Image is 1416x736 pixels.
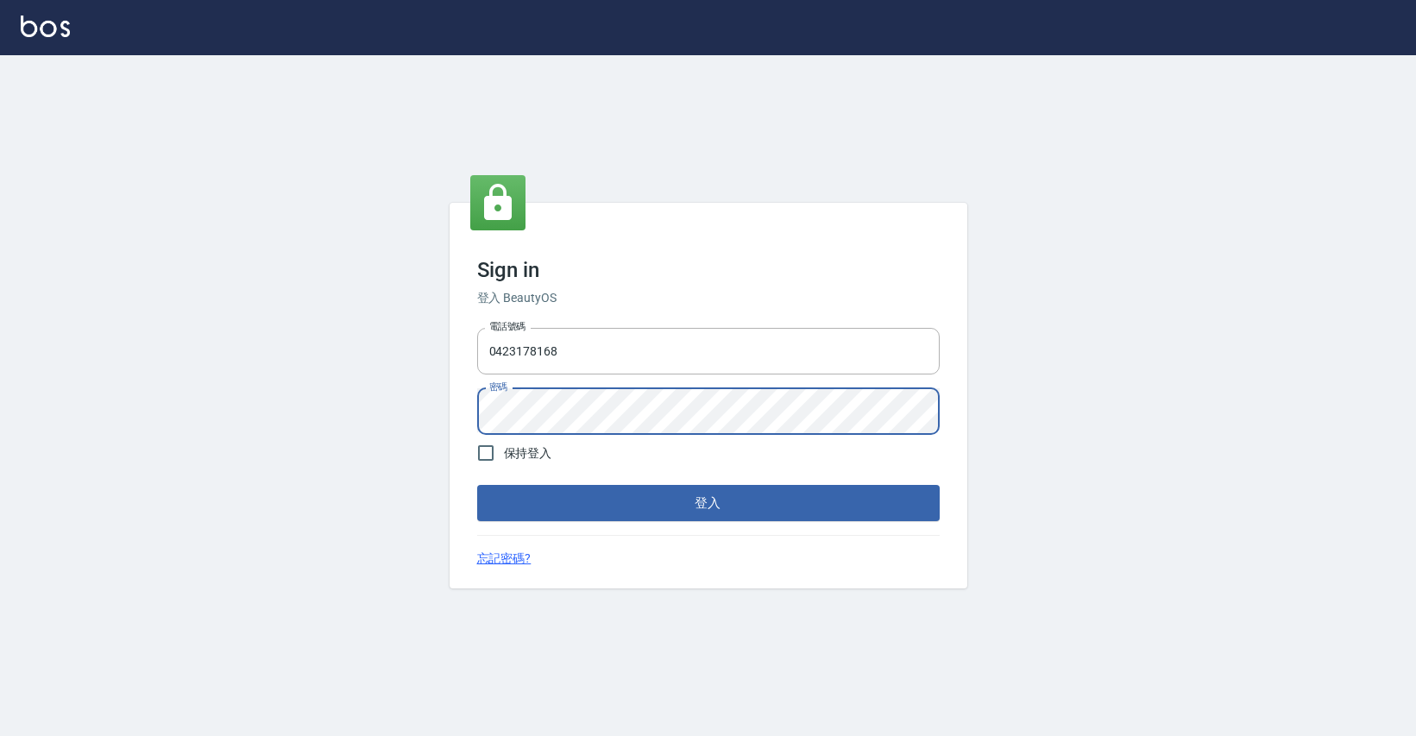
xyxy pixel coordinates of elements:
[477,550,532,568] a: 忘記密碼?
[489,320,525,333] label: 電話號碼
[477,289,940,307] h6: 登入 BeautyOS
[477,258,940,282] h3: Sign in
[477,485,940,521] button: 登入
[21,16,70,37] img: Logo
[504,444,552,462] span: 保持登入
[489,381,507,393] label: 密碼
